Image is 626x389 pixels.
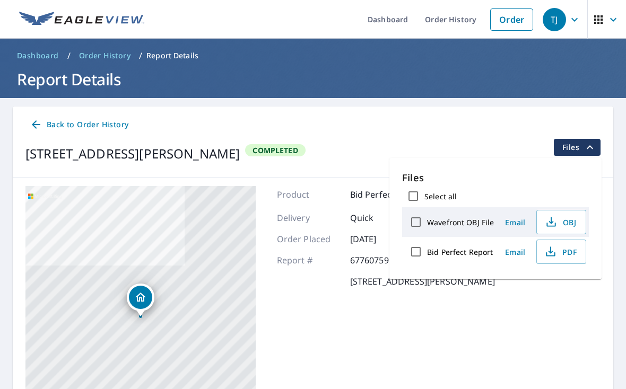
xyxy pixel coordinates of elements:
div: TJ [543,8,566,31]
span: Email [502,217,528,227]
p: Bid Perfect [350,188,395,201]
button: Email [498,244,532,260]
span: OBJ [543,216,577,228]
a: Order [490,8,533,31]
div: [STREET_ADDRESS][PERSON_NAME] [25,144,240,163]
li: / [67,49,71,62]
span: Completed [246,145,304,155]
p: Product [277,188,341,201]
a: Dashboard [13,47,63,64]
p: Files [402,171,589,185]
span: Files [562,141,596,154]
nav: breadcrumb [13,47,613,64]
div: Dropped pin, building 1, Residential property, 219 Hawthorne Ct Ponder, TX 76259 [127,284,154,316]
label: Bid Perfect Report [427,247,493,257]
a: Back to Order History [25,115,133,135]
span: Dashboard [17,50,59,61]
p: Report # [277,254,341,267]
span: PDF [543,245,577,258]
span: Order History [79,50,131,61]
button: OBJ [536,210,586,234]
img: EV Logo [19,12,144,28]
button: Email [498,214,532,231]
li: / [139,49,142,62]
button: filesDropdownBtn-67760759 [553,139,601,156]
label: Wavefront OBJ File [427,217,494,227]
p: [STREET_ADDRESS][PERSON_NAME] [350,275,495,288]
p: Delivery [277,211,341,224]
p: Order Placed [277,233,341,245]
span: Back to Order History [30,118,128,131]
label: Select all [424,191,457,201]
p: [DATE] [350,233,414,245]
span: Email [502,247,528,257]
p: Report Details [146,50,198,61]
p: 67760759 [350,254,414,267]
h1: Report Details [13,68,613,90]
a: Order History [75,47,135,64]
button: PDF [536,240,586,264]
p: Quick [350,211,414,224]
